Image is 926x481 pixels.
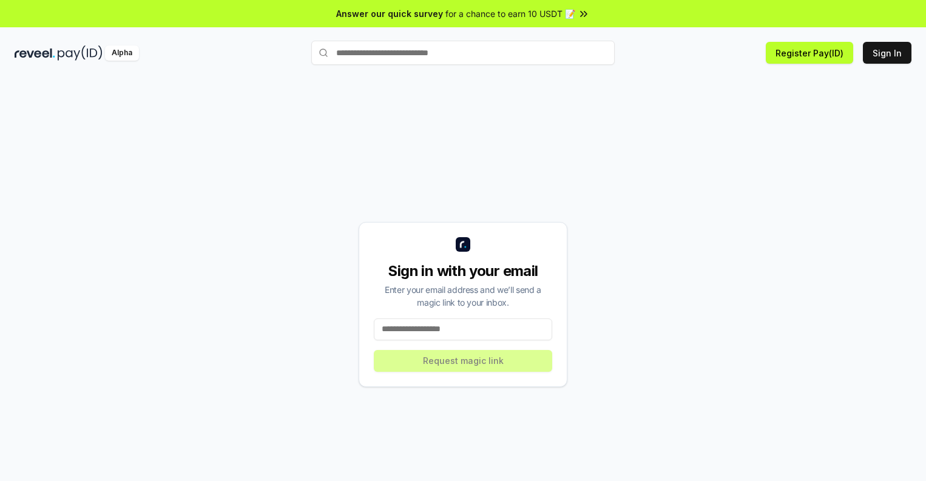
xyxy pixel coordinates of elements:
span: for a chance to earn 10 USDT 📝 [445,7,575,20]
span: Answer our quick survey [336,7,443,20]
button: Sign In [863,42,911,64]
img: pay_id [58,45,103,61]
button: Register Pay(ID) [766,42,853,64]
div: Alpha [105,45,139,61]
div: Sign in with your email [374,261,552,281]
div: Enter your email address and we’ll send a magic link to your inbox. [374,283,552,309]
img: logo_small [456,237,470,252]
img: reveel_dark [15,45,55,61]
